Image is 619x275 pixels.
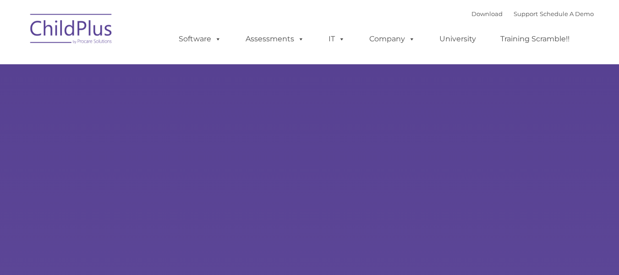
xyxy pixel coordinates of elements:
[540,10,594,17] a: Schedule A Demo
[26,7,117,53] img: ChildPlus by Procare Solutions
[236,30,313,48] a: Assessments
[514,10,538,17] a: Support
[319,30,354,48] a: IT
[491,30,579,48] a: Training Scramble!!
[471,10,503,17] a: Download
[360,30,424,48] a: Company
[430,30,485,48] a: University
[471,10,594,17] font: |
[170,30,230,48] a: Software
